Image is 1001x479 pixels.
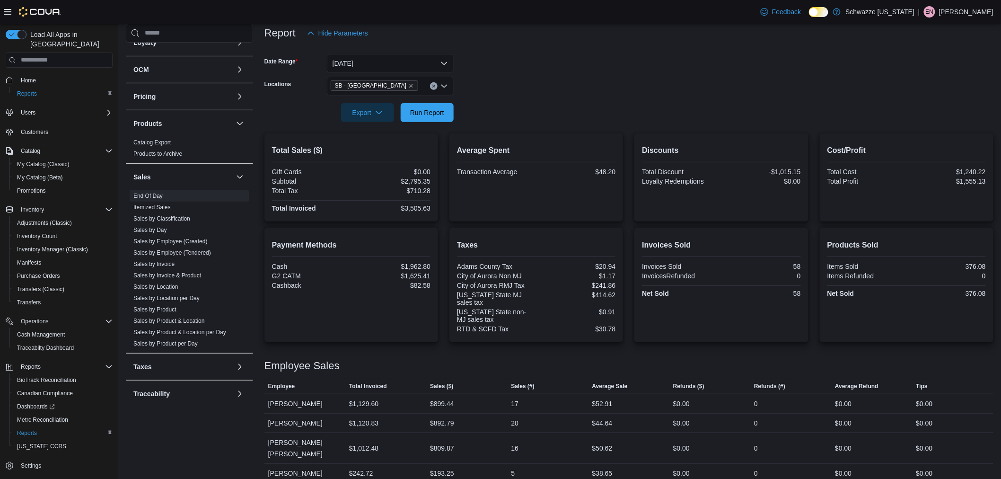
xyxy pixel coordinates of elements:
[9,387,116,400] button: Canadian Compliance
[9,171,116,184] button: My Catalog (Beta)
[408,83,414,89] button: Remove SB - Aurora from selection in this group
[673,398,690,409] div: $0.00
[457,239,615,251] h2: Taxes
[642,145,800,156] h2: Discounts
[642,239,800,251] h2: Invoices Sold
[2,203,116,216] button: Inventory
[133,204,171,211] span: Itemized Sales
[353,272,430,280] div: $1,625.41
[17,90,37,98] span: Reports
[349,468,373,479] div: $242.72
[264,27,296,39] h3: Report
[2,106,116,119] button: Users
[511,398,518,409] div: 17
[347,103,388,122] span: Export
[457,325,535,333] div: RTD & SCFD Tax
[430,468,454,479] div: $193.25
[538,263,616,270] div: $20.94
[234,118,246,129] button: Products
[13,284,68,295] a: Transfers (Classic)
[673,468,690,479] div: $0.00
[642,290,669,297] strong: Net Sold
[133,38,157,47] h3: Loyalty
[673,443,690,454] div: $0.00
[511,468,515,479] div: 5
[133,260,175,268] span: Sales by Invoice
[133,172,151,182] h3: Sales
[17,443,66,450] span: [US_STATE] CCRS
[133,215,190,222] span: Sales by Classification
[13,217,76,229] a: Adjustments (Classic)
[457,291,535,306] div: [US_STATE] State MJ sales tax
[17,376,76,384] span: BioTrack Reconciliation
[331,80,418,91] span: SB - Aurora
[21,363,41,371] span: Reports
[845,6,914,18] p: Schwazze [US_STATE]
[723,168,801,176] div: -$1,015.15
[133,119,162,128] h3: Products
[21,77,36,84] span: Home
[17,246,88,253] span: Inventory Manager (Classic)
[21,128,48,136] span: Customers
[234,361,246,373] button: Taxes
[133,150,182,158] span: Products to Archive
[13,414,72,426] a: Metrc Reconciliation
[133,295,200,302] a: Sales by Location per Day
[17,204,113,215] span: Inventory
[264,414,345,433] div: [PERSON_NAME]
[133,249,211,256] a: Sales by Employee (Tendered)
[133,272,201,279] a: Sales by Invoice & Product
[13,297,44,308] a: Transfers
[430,382,453,390] span: Sales ($)
[13,270,64,282] a: Purchase Orders
[17,145,44,157] button: Catalog
[272,239,430,251] h2: Payment Methods
[17,259,41,266] span: Manifests
[126,137,253,163] div: Products
[17,160,70,168] span: My Catalog (Classic)
[908,177,986,185] div: $1,555.13
[17,390,73,397] span: Canadian Compliance
[353,168,430,176] div: $0.00
[133,329,226,336] a: Sales by Product & Location per Day
[9,400,116,413] a: Dashboards
[457,282,535,289] div: City of Aurora RMJ Tax
[21,206,44,213] span: Inventory
[918,6,920,18] p: |
[272,177,350,185] div: Subtotal
[133,362,232,372] button: Taxes
[264,360,340,372] h3: Employee Sales
[17,107,113,118] span: Users
[13,329,69,340] a: Cash Management
[723,263,801,270] div: 58
[17,272,60,280] span: Purchase Orders
[835,417,852,429] div: $0.00
[642,168,720,176] div: Total Discount
[234,91,246,102] button: Pricing
[349,443,378,454] div: $1,012.48
[264,58,298,65] label: Date Range
[592,443,613,454] div: $50.62
[13,185,50,196] a: Promotions
[17,126,52,138] a: Customers
[13,388,113,399] span: Canadian Compliance
[673,417,690,429] div: $0.00
[2,315,116,328] button: Operations
[9,256,116,269] button: Manifests
[21,462,41,470] span: Settings
[17,74,113,86] span: Home
[592,468,613,479] div: $38.65
[133,389,170,399] h3: Traceability
[9,184,116,197] button: Promotions
[916,468,933,479] div: $0.00
[757,2,805,21] a: Feedback
[327,54,454,73] button: [DATE]
[754,468,758,479] div: 0
[13,257,113,268] span: Manifests
[17,429,37,437] span: Reports
[349,382,387,390] span: Total Invoiced
[835,398,852,409] div: $0.00
[9,341,116,355] button: Traceabilty Dashboard
[133,328,226,336] span: Sales by Product & Location per Day
[916,417,933,429] div: $0.00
